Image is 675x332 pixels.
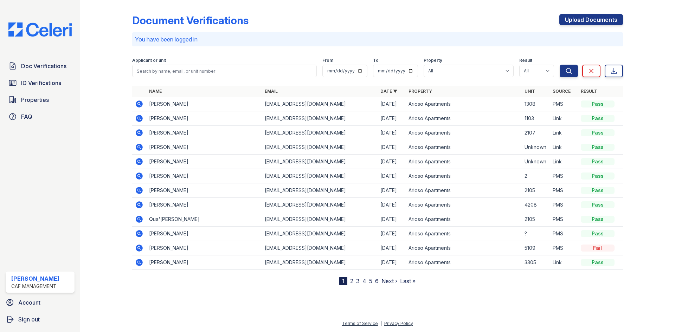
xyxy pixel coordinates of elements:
label: Result [519,58,532,63]
div: Fail [581,245,615,252]
div: Pass [581,129,615,136]
td: [EMAIL_ADDRESS][DOMAIN_NAME] [262,255,378,270]
div: Pass [581,144,615,151]
div: Pass [581,100,615,108]
div: Pass [581,187,615,194]
td: Link [550,255,578,270]
td: [EMAIL_ADDRESS][DOMAIN_NAME] [262,155,378,169]
td: [DATE] [378,140,406,155]
div: Pass [581,115,615,122]
input: Search by name, email, or unit number [132,65,317,77]
label: To [373,58,379,63]
td: Arioso Apartments [406,227,521,241]
a: Doc Verifications [6,59,75,73]
td: [DATE] [378,183,406,198]
td: [DATE] [378,155,406,169]
td: PMS [550,227,578,241]
td: [PERSON_NAME] [146,169,262,183]
a: Unit [525,89,535,94]
td: ? [522,227,550,241]
span: Sign out [18,315,40,324]
td: [PERSON_NAME] [146,140,262,155]
td: 5109 [522,241,550,255]
td: 1103 [522,111,550,126]
a: Name [149,89,162,94]
a: 3 [356,278,360,285]
td: Unknown [522,140,550,155]
div: CAF Management [11,283,59,290]
td: [DATE] [378,227,406,241]
a: 6 [375,278,379,285]
a: Last » [400,278,416,285]
td: [PERSON_NAME] [146,183,262,198]
td: [PERSON_NAME] [146,111,262,126]
td: 4208 [522,198,550,212]
a: Source [553,89,571,94]
td: [PERSON_NAME] [146,97,262,111]
td: 2105 [522,183,550,198]
td: Arioso Apartments [406,169,521,183]
label: Property [424,58,442,63]
td: Arioso Apartments [406,126,521,140]
td: Link [550,155,578,169]
a: Sign out [3,312,77,326]
td: [PERSON_NAME] [146,198,262,212]
td: Arioso Apartments [406,212,521,227]
label: From [322,58,333,63]
td: Link [550,126,578,140]
div: Pass [581,216,615,223]
td: Arioso Apartments [406,111,521,126]
td: PMS [550,97,578,111]
td: [DATE] [378,255,406,270]
a: Privacy Policy [384,321,413,326]
td: Qua'[PERSON_NAME] [146,212,262,227]
td: Unknown [522,155,550,169]
td: Link [550,111,578,126]
div: Pass [581,230,615,237]
td: [DATE] [378,169,406,183]
a: Terms of Service [342,321,378,326]
td: Arioso Apartments [406,241,521,255]
td: [PERSON_NAME] [146,255,262,270]
td: Arioso Apartments [406,97,521,111]
td: PMS [550,169,578,183]
td: [DATE] [378,111,406,126]
td: PMS [550,212,578,227]
td: PMS [550,241,578,255]
div: Pass [581,158,615,165]
td: [EMAIL_ADDRESS][DOMAIN_NAME] [262,227,378,241]
td: [DATE] [378,198,406,212]
td: [DATE] [378,212,406,227]
div: Pass [581,201,615,208]
span: FAQ [21,112,32,121]
td: 2105 [522,212,550,227]
div: | [380,321,382,326]
div: 1 [339,277,347,285]
td: Arioso Apartments [406,155,521,169]
a: Upload Documents [559,14,623,25]
td: [PERSON_NAME] [146,126,262,140]
td: [EMAIL_ADDRESS][DOMAIN_NAME] [262,140,378,155]
td: Arioso Apartments [406,255,521,270]
a: 2 [350,278,353,285]
a: Result [581,89,597,94]
td: Link [550,140,578,155]
img: CE_Logo_Blue-a8612792a0a2168367f1c8372b55b34899dd931a85d93a1a3d3e32e68fde9ad4.png [3,22,77,37]
td: Arioso Apartments [406,198,521,212]
span: Doc Verifications [21,62,66,70]
td: [PERSON_NAME] [146,241,262,255]
a: Email [265,89,278,94]
td: PMS [550,183,578,198]
td: 1308 [522,97,550,111]
a: Properties [6,93,75,107]
a: Property [409,89,432,94]
td: PMS [550,198,578,212]
td: [EMAIL_ADDRESS][DOMAIN_NAME] [262,241,378,255]
a: ID Verifications [6,76,75,90]
td: [EMAIL_ADDRESS][DOMAIN_NAME] [262,183,378,198]
td: [EMAIL_ADDRESS][DOMAIN_NAME] [262,212,378,227]
td: [DATE] [378,97,406,111]
td: Arioso Apartments [406,183,521,198]
td: 2107 [522,126,550,140]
